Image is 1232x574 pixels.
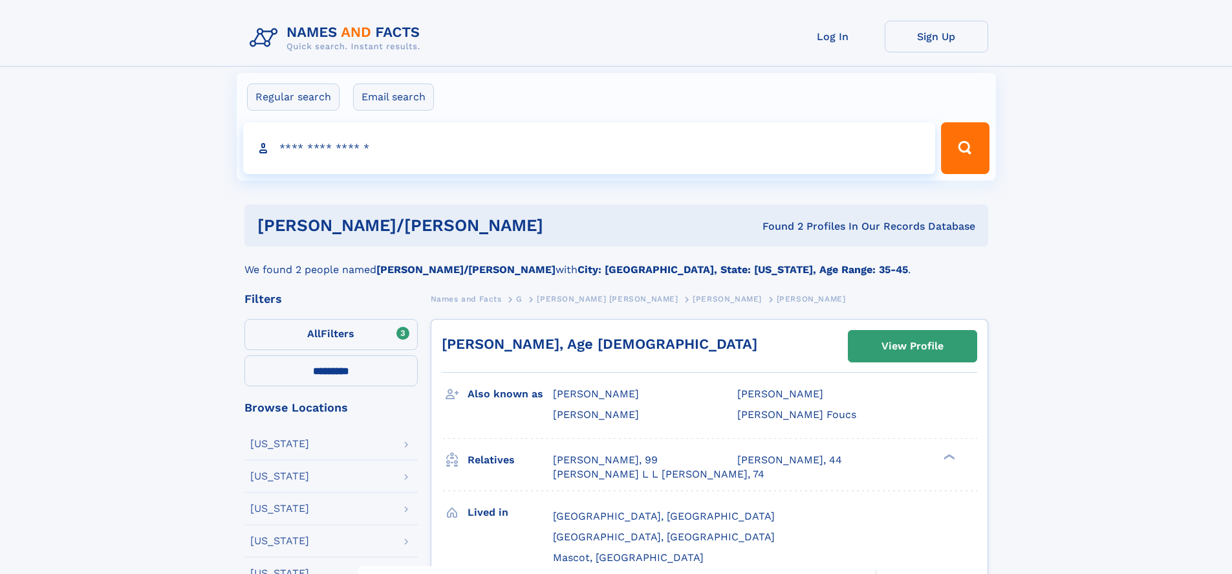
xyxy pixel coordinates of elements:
span: All [307,327,321,340]
label: Regular search [247,83,340,111]
b: City: [GEOGRAPHIC_DATA], State: [US_STATE], Age Range: 35-45 [578,263,908,276]
a: [PERSON_NAME], 44 [737,453,842,467]
span: G [516,294,523,304]
span: [PERSON_NAME] [PERSON_NAME] [537,294,678,304]
button: Search Button [941,122,989,174]
div: View Profile [881,331,944,361]
b: [PERSON_NAME]/[PERSON_NAME] [376,263,556,276]
span: Mascot, [GEOGRAPHIC_DATA] [553,551,704,564]
h3: Relatives [468,449,553,471]
span: [PERSON_NAME] [553,388,639,400]
h1: [PERSON_NAME]/[PERSON_NAME] [257,217,653,234]
a: Log In [781,21,885,52]
img: Logo Names and Facts [244,21,431,56]
div: ❯ [940,452,956,461]
span: [PERSON_NAME] [737,388,823,400]
div: [US_STATE] [250,471,309,481]
label: Filters [244,319,418,350]
a: View Profile [848,331,977,362]
h3: Also known as [468,383,553,405]
span: [PERSON_NAME] Foucs [737,408,856,421]
label: Email search [353,83,434,111]
a: [PERSON_NAME] [PERSON_NAME] [537,291,678,307]
a: [PERSON_NAME] L L [PERSON_NAME], 74 [553,467,764,481]
span: [PERSON_NAME] [777,294,846,304]
a: Names and Facts [431,291,502,307]
span: [GEOGRAPHIC_DATA], [GEOGRAPHIC_DATA] [553,531,775,543]
div: Browse Locations [244,402,418,414]
a: [PERSON_NAME] [693,291,762,307]
div: [US_STATE] [250,503,309,514]
div: Filters [244,293,418,305]
a: G [516,291,523,307]
span: [GEOGRAPHIC_DATA], [GEOGRAPHIC_DATA] [553,510,775,522]
input: search input [243,122,936,174]
a: [PERSON_NAME], 99 [553,453,658,467]
div: We found 2 people named with . [244,247,988,278]
div: Found 2 Profiles In Our Records Database [653,219,975,234]
div: [US_STATE] [250,439,309,449]
h3: Lived in [468,502,553,524]
div: [US_STATE] [250,536,309,546]
a: Sign Up [885,21,988,52]
a: [PERSON_NAME], Age [DEMOGRAPHIC_DATA] [442,336,757,352]
span: [PERSON_NAME] [693,294,762,304]
span: [PERSON_NAME] [553,408,639,421]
